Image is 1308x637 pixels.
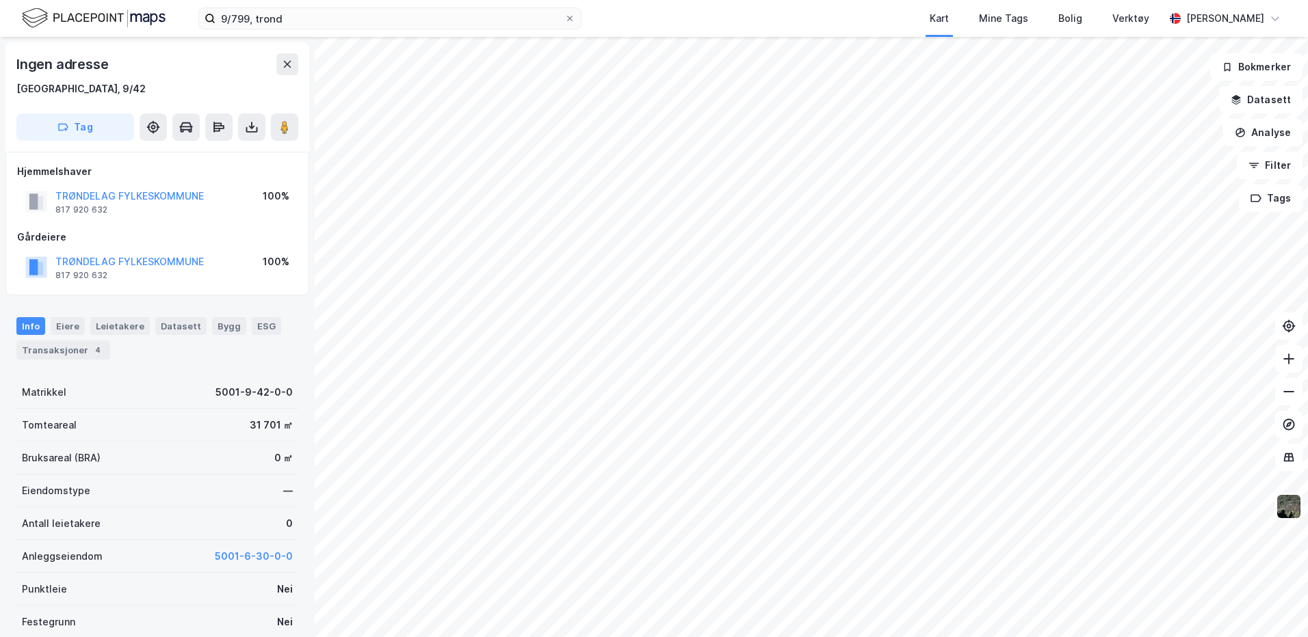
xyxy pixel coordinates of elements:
[22,6,166,30] img: logo.f888ab2527a4732fd821a326f86c7f29.svg
[22,548,103,565] div: Anleggseiendom
[1276,493,1302,519] img: 9k=
[263,254,289,270] div: 100%
[215,548,293,565] button: 5001-6-30-0-0
[91,343,105,357] div: 4
[51,317,85,335] div: Eiere
[1219,86,1303,113] button: Datasett
[215,384,293,401] div: 5001-9-42-0-0
[22,384,66,401] div: Matrikkel
[1223,119,1303,146] button: Analyse
[277,614,293,630] div: Nei
[1112,10,1149,27] div: Verktøy
[90,317,150,335] div: Leietakere
[979,10,1028,27] div: Mine Tags
[22,581,67,597] div: Punktleie
[1210,53,1303,81] button: Bokmerker
[1058,10,1082,27] div: Bolig
[1186,10,1264,27] div: [PERSON_NAME]
[155,317,207,335] div: Datasett
[55,204,107,215] div: 817 920 632
[55,270,107,281] div: 817 920 632
[22,450,101,466] div: Bruksareal (BRA)
[16,317,45,335] div: Info
[252,317,281,335] div: ESG
[215,8,564,29] input: Søk på adresse, matrikkel, gårdeiere, leietakere eller personer
[22,515,101,532] div: Antall leietakere
[17,229,298,245] div: Gårdeiere
[250,417,293,433] div: 31 701 ㎡
[930,10,949,27] div: Kart
[17,163,298,180] div: Hjemmelshaver
[283,483,293,499] div: —
[1239,185,1303,212] button: Tags
[1240,571,1308,637] div: Kontrollprogram for chat
[16,113,134,141] button: Tag
[1240,571,1308,637] iframe: Chat Widget
[1237,152,1303,179] button: Filter
[286,515,293,532] div: 0
[16,53,111,75] div: Ingen adresse
[212,317,246,335] div: Bygg
[16,340,110,360] div: Transaksjoner
[22,614,75,630] div: Festegrunn
[263,188,289,204] div: 100%
[22,483,90,499] div: Eiendomstype
[277,581,293,597] div: Nei
[274,450,293,466] div: 0 ㎡
[22,417,77,433] div: Tomteareal
[16,81,146,97] div: [GEOGRAPHIC_DATA], 9/42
